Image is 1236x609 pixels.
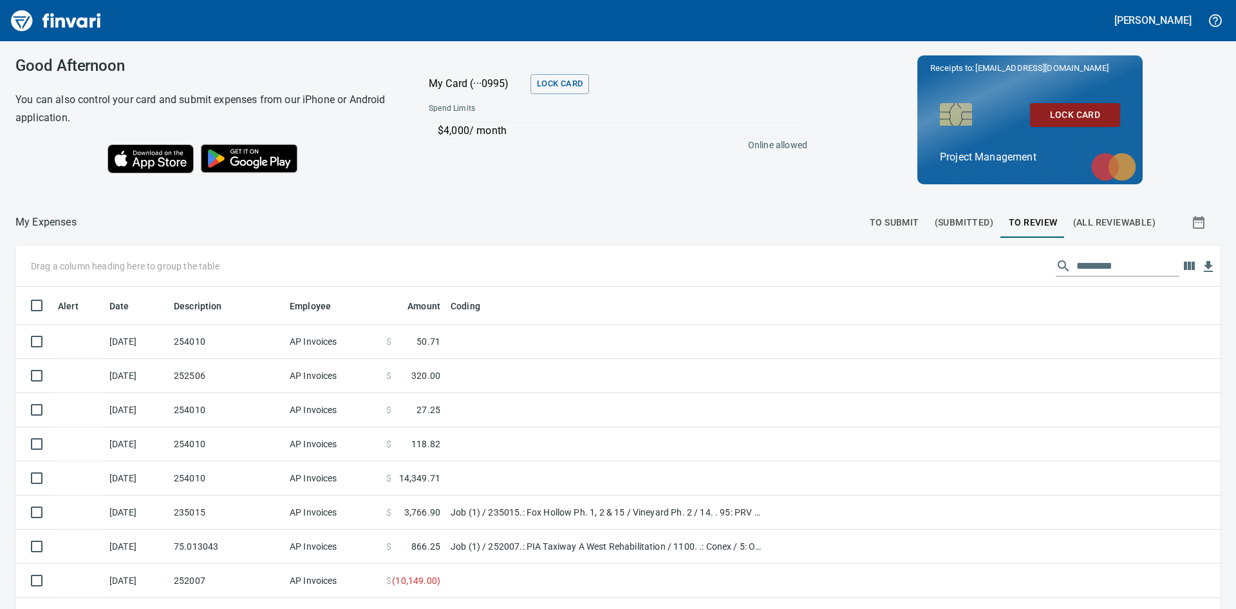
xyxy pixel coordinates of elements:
[1199,257,1218,276] button: Download table
[104,564,169,598] td: [DATE]
[1030,103,1120,127] button: Lock Card
[870,215,919,231] span: To Submit
[417,403,440,416] span: 27.25
[386,335,391,348] span: $
[451,298,497,314] span: Coding
[290,298,348,314] span: Employee
[109,298,146,314] span: Date
[429,76,525,92] p: My Card (···0995)
[174,298,239,314] span: Description
[109,298,129,314] span: Date
[407,298,440,314] span: Amount
[391,298,440,314] span: Amount
[530,74,589,94] button: Lock Card
[438,123,801,139] p: $4,000 / month
[429,102,640,115] span: Spend Limits
[386,403,391,416] span: $
[1179,256,1199,276] button: Choose columns to display
[58,298,95,314] span: Alert
[392,574,440,587] span: ( 10,149.00 )
[285,496,381,530] td: AP Invoices
[285,325,381,359] td: AP Invoices
[169,496,285,530] td: 235015
[1009,215,1058,231] span: To Review
[104,325,169,359] td: [DATE]
[1114,14,1192,27] h5: [PERSON_NAME]
[285,461,381,496] td: AP Invoices
[930,62,1130,75] p: Receipts to:
[451,298,480,314] span: Coding
[15,215,77,230] p: My Expenses
[1111,10,1195,30] button: [PERSON_NAME]
[285,359,381,393] td: AP Invoices
[104,496,169,530] td: [DATE]
[404,506,440,519] span: 3,766.90
[285,530,381,564] td: AP Invoices
[104,530,169,564] td: [DATE]
[417,335,440,348] span: 50.71
[104,359,169,393] td: [DATE]
[169,393,285,427] td: 254010
[108,144,194,173] img: Download on the App Store
[445,496,767,530] td: Job (1) / 235015.: Fox Hollow Ph. 1, 2 & 15 / Vineyard Ph. 2 / 14. . 95: PRV Rework / 3: Material
[104,393,169,427] td: [DATE]
[386,540,391,553] span: $
[169,564,285,598] td: 252007
[169,530,285,564] td: 75.013043
[285,393,381,427] td: AP Invoices
[169,325,285,359] td: 254010
[15,91,397,127] h6: You can also control your card and submit expenses from our iPhone or Android application.
[31,260,220,273] p: Drag a column heading here to group the table
[537,77,583,92] span: Lock Card
[290,298,331,314] span: Employee
[974,62,1109,74] span: [EMAIL_ADDRESS][DOMAIN_NAME]
[411,369,440,382] span: 320.00
[104,461,169,496] td: [DATE]
[1040,107,1110,123] span: Lock Card
[386,438,391,450] span: $
[386,506,391,519] span: $
[399,472,440,485] span: 14,349.71
[104,427,169,461] td: [DATE]
[386,472,391,485] span: $
[1179,207,1221,238] button: Show transactions within a particular date range
[386,574,391,587] span: $
[169,427,285,461] td: 254010
[935,215,993,231] span: (Submitted)
[15,57,397,75] h3: Good Afternoon
[1085,146,1143,188] img: mastercard.svg
[169,359,285,393] td: 252506
[285,564,381,598] td: AP Invoices
[58,298,79,314] span: Alert
[194,137,304,180] img: Get it on Google Play
[169,461,285,496] td: 254010
[8,5,104,36] img: Finvari
[1073,215,1156,231] span: (All Reviewable)
[411,438,440,450] span: 118.82
[15,215,77,230] nav: breadcrumb
[940,150,1120,165] p: Project Management
[386,369,391,382] span: $
[445,530,767,564] td: Job (1) / 252007.: PIA Taxiway A West Rehabilitation / 1100. .: Conex / 5: Other
[418,139,807,151] p: Online allowed
[285,427,381,461] td: AP Invoices
[411,540,440,553] span: 866.25
[174,298,222,314] span: Description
